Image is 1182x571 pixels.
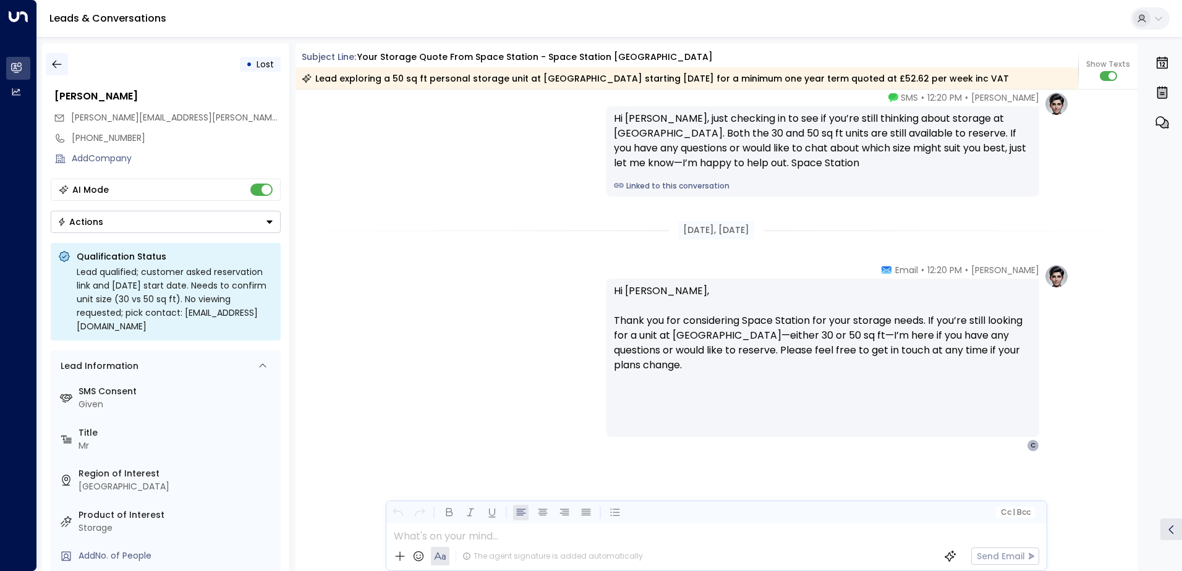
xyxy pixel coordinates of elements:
span: [PERSON_NAME][EMAIL_ADDRESS][PERSON_NAME][DOMAIN_NAME] [71,111,350,124]
div: [DATE], [DATE] [678,221,754,239]
label: Title [79,426,276,439]
span: Lost [257,58,274,70]
label: Product of Interest [79,509,276,522]
img: profile-logo.png [1044,264,1069,289]
p: Hi [PERSON_NAME], Thank you for considering Space Station for your storage needs. If you’re still... [614,284,1032,387]
label: Region of Interest [79,467,276,480]
div: AddCompany [72,152,281,165]
span: [PERSON_NAME] [971,264,1039,276]
button: Actions [51,211,281,233]
span: • [921,264,924,276]
label: SMS Consent [79,385,276,398]
div: AI Mode [72,184,109,196]
span: • [921,91,924,104]
span: christopher.fischer@mailbox.org [71,111,281,124]
div: [PERSON_NAME] [54,89,281,104]
button: Cc|Bcc [995,507,1035,518]
span: Subject Line: [302,51,356,63]
div: Hi [PERSON_NAME], just checking in to see if you’re still thinking about storage at [GEOGRAPHIC_D... [614,111,1032,171]
span: Email [895,264,918,276]
span: • [965,91,968,104]
div: [GEOGRAPHIC_DATA] [79,480,276,493]
button: Undo [390,505,406,520]
span: | [1013,508,1015,517]
span: [PERSON_NAME] [971,91,1039,104]
div: The agent signature is added automatically [462,551,643,562]
img: profile-logo.png [1044,91,1069,116]
div: Your storage quote from Space Station - Space Station [GEOGRAPHIC_DATA] [357,51,713,64]
div: Lead exploring a 50 sq ft personal storage unit at [GEOGRAPHIC_DATA] starting [DATE] for a minimu... [302,72,1009,85]
button: Redo [412,505,427,520]
span: 12:20 PM [927,91,962,104]
a: Linked to this conversation [614,180,1032,192]
div: • [246,53,252,75]
div: Lead qualified; customer asked reservation link and [DATE] start date. Needs to confirm unit size... [77,265,273,333]
div: AddNo. of People [79,549,276,562]
span: Cc Bcc [1000,508,1030,517]
div: Lead Information [56,360,138,373]
div: Actions [57,216,103,227]
span: • [965,264,968,276]
div: C [1027,439,1039,452]
span: Show Texts [1086,59,1130,70]
div: Given [79,398,276,411]
div: Button group with a nested menu [51,211,281,233]
a: Leads & Conversations [49,11,166,25]
p: Qualification Status [77,250,273,263]
div: Mr [79,439,276,452]
span: SMS [901,91,918,104]
div: [PHONE_NUMBER] [72,132,281,145]
span: 12:20 PM [927,264,962,276]
div: Storage [79,522,276,535]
